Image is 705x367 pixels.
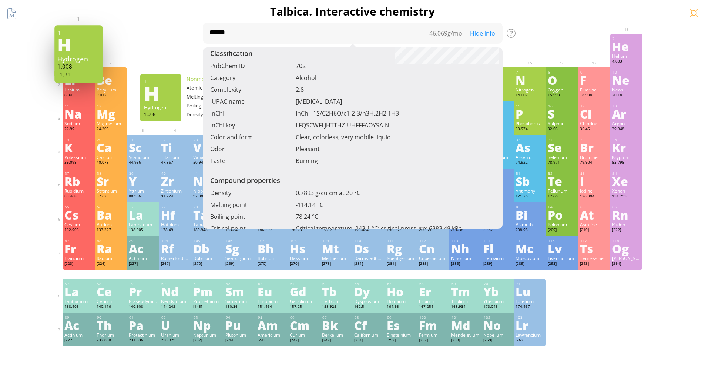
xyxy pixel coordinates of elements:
div: 19 [65,137,93,142]
div: Te [548,175,576,187]
div: 15.999 [541,97,584,106]
div: 74.922 [516,160,544,166]
div: 111 [387,238,415,243]
div: 39.098 [64,160,93,166]
div: 178.49 [161,227,189,233]
div: Clear, colorless, very mobile liquid [296,133,495,141]
div: 0.7893 g/cu cm at 20 °C [296,189,495,197]
div: Compound properties [203,176,503,189]
div: 34 [548,137,576,142]
div: 39 [129,171,157,176]
div: Nh [451,243,480,254]
div: 86 [612,205,641,210]
div: Radon [612,221,641,227]
div: F [580,74,608,86]
div: Cn [419,243,447,254]
a: 702 [296,62,306,70]
div: Br [580,141,608,153]
div: Oxygen [541,88,584,97]
div: Og [612,243,641,254]
div: Arsenic [516,154,544,160]
div: Critical point [210,224,296,233]
div: Mt [322,243,350,254]
div: 47.867 [161,160,189,166]
div: Sc [129,141,157,153]
div: Mg [97,108,125,120]
div: 36 [612,137,641,142]
div: 40.078 [97,160,125,166]
div: Radium [97,255,125,261]
div: 18 [612,104,641,109]
div: -114.14 °C [296,201,495,209]
div: 85 [580,205,608,210]
div: 37 [65,171,93,176]
div: 88 [97,238,125,243]
div: 84 [548,205,576,210]
div: −1, +1 [54,71,103,83]
div: 44.956 [129,160,157,166]
div: 51 [516,171,544,176]
div: Rg [387,243,415,254]
div: 14.007 [516,93,544,99]
div: Kr [612,141,641,153]
div: 66 [355,281,383,286]
div: g/mol [429,29,464,37]
div: 69 [451,281,480,286]
div: 78.24 °C [296,213,495,221]
div: 59 [129,281,157,286]
div: 190.23 [290,227,318,233]
div: Ti [161,141,189,153]
div: Sulphur [548,120,576,126]
div: Barium [97,221,125,227]
div: 38 [97,171,125,176]
div: 186.207 [258,227,286,233]
div: [270] [193,261,222,267]
div: [281] [354,261,383,267]
div: Density [187,111,224,118]
div: Odor [210,145,296,153]
div: Color and form [210,133,296,141]
div: 108 [290,238,318,243]
div: Tennessine [580,255,608,261]
div: 180.948 [193,227,222,233]
div: Rf [161,243,189,254]
div: As [516,141,544,153]
div: [270] [258,261,286,267]
div: 30.974 [516,126,544,132]
div: P [516,108,544,120]
div: Livermorium [548,255,576,261]
div: Cesium [64,221,93,227]
div: He [612,40,641,52]
div: Ta [193,209,222,221]
div: Tellurium [548,188,576,194]
div: 50.942 [193,160,222,166]
div: 114 [484,238,512,243]
div: 22 [161,137,189,142]
div: [227] [129,261,157,267]
div: 116 [548,238,576,243]
div: 35.45 [580,126,608,132]
div: [289] [516,261,544,267]
div: 2 [612,36,641,41]
div: 4 [97,70,125,75]
div: 41 [194,171,222,176]
div: Dubnium [193,255,222,261]
div: 15 [516,104,544,109]
div: Roentgenium [387,255,415,261]
div: Nb [193,175,222,187]
div: Taste [210,157,296,165]
div: Hydrogen [57,54,100,63]
div: Y [129,175,157,187]
div: [294] [612,261,641,267]
div: Nihonium [451,255,480,261]
div: 53 [580,171,608,176]
div: 40 [161,171,189,176]
div: Rutherfordium [161,255,189,261]
div: 12 [97,104,125,109]
div: 20.18 [612,93,641,99]
div: 55 [65,205,93,210]
div: 183.84 [225,227,254,233]
div: Classification [203,49,503,62]
div: Bismuth [516,221,544,227]
div: Rn [612,209,641,221]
